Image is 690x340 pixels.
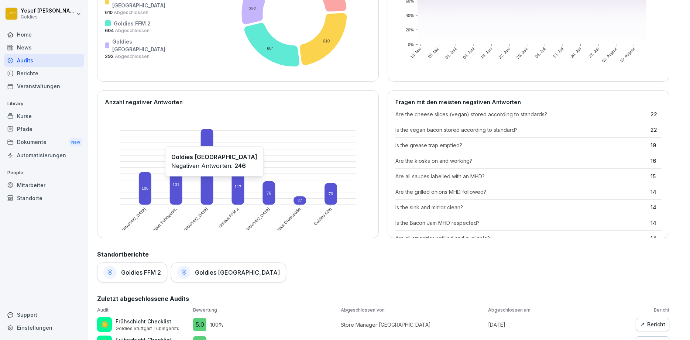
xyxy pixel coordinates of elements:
p: Are all sauces labelled with an MHD? [395,172,647,180]
text: 20% [406,28,414,32]
p: Bericht [636,307,669,313]
a: Home [4,28,84,41]
p: Fragen mit den meisten negativen Antworten [395,98,662,107]
text: Goldies Gräfestraße [273,207,302,236]
p: [DATE] [488,321,632,329]
p: Frühschicht Checklist [116,317,179,325]
p: 14 [650,219,662,227]
span: Abgeschlossen [113,10,148,15]
p: Goldies [21,14,75,20]
p: 15 [650,172,662,180]
p: People [4,167,84,179]
h2: Zuletzt abgeschlossene Audits [97,294,669,303]
text: Goldies Stuttgart Tübingerstr. [137,207,178,247]
p: Are the grilled onions MHD followed? [395,188,647,196]
p: Audit [97,307,189,313]
a: Audits [4,54,84,67]
p: Bewertung [193,307,337,313]
h1: Goldies FFM 2 [121,269,161,276]
p: 22 [650,110,662,118]
a: Goldies [GEOGRAPHIC_DATA] [171,262,286,282]
p: 14 [650,234,662,242]
p: Library [4,98,84,110]
p: Anzahl negativer Antworten [105,98,371,107]
div: 5.0 [193,318,206,331]
button: Bericht [636,318,669,331]
text: Goldies FFM 2 [218,207,240,229]
text: 03. August [601,47,618,63]
a: Kurse [4,110,84,123]
text: 13. Juli [552,47,564,59]
text: 20. Juli [570,47,582,59]
p: Abgeschlossen am [488,307,632,313]
a: Pfade [4,123,84,135]
p: 292 [105,53,167,60]
div: New [69,138,82,147]
p: Are the cheese slices (vegan) stored according to standards? [395,110,647,118]
text: 29. Juni [516,47,529,60]
p: Goldies FFM 2 [114,20,151,27]
a: Standorte [4,192,84,205]
p: Is the sink and mirror clean? [395,203,647,211]
p: Store Manager [GEOGRAPHIC_DATA] [341,321,485,329]
p: 19 [650,141,662,149]
p: 22 [650,126,662,134]
p: Goldies Stuttgart Tübingerstr. [116,325,179,332]
p: Yesef [PERSON_NAME] [21,8,75,14]
span: Abgeschlossen [114,54,150,59]
div: Dokumente [4,135,84,149]
p: Are all amenities refilled and available? [395,234,647,242]
div: Bericht [640,320,665,329]
span: Abgeschlossen [114,28,150,33]
text: 27. Juli [588,47,600,59]
a: News [4,41,84,54]
text: Goldies [GEOGRAPHIC_DATA] [165,207,209,250]
p: 16 [650,157,662,165]
p: Is the grease trap emptied? [395,141,647,149]
p: ☀️ [100,319,109,330]
p: 604 [105,27,167,34]
text: 08. Juni [462,47,476,60]
text: 01. Juni [444,47,458,60]
text: 06. Juli [535,47,547,59]
a: Einstellungen [4,321,84,334]
a: Mitarbeiter [4,179,84,192]
text: 18. Mai [409,47,422,59]
text: 22. Juni [498,47,511,60]
p: Abgeschlossen von [341,307,485,313]
text: 25. Mai [427,47,440,59]
p: 14 [650,188,662,196]
p: 14 [650,203,662,211]
text: Goldies [GEOGRAPHIC_DATA] [103,207,147,250]
text: 10. August [619,47,636,63]
p: Goldies [GEOGRAPHIC_DATA] [112,38,167,53]
p: Is the vegan bacon stored according to standard? [395,126,647,134]
text: 0% [408,42,414,47]
text: Goldies Köln [313,207,333,226]
a: Berichte [4,67,84,80]
a: Veranstaltungen [4,80,84,93]
p: Are the kiosks on and working? [395,157,647,165]
p: Is the Bacon Jam MHD respected? [395,219,647,227]
p: 610 [105,9,167,16]
text: 15. Juni [480,47,493,60]
p: 100 % [210,321,224,329]
a: DokumenteNew [4,135,84,149]
a: Automatisierungen [4,149,84,162]
h2: Standortberichte [97,250,669,259]
text: Goldies [GEOGRAPHIC_DATA] [227,207,271,250]
text: 40% [406,13,414,18]
h1: Goldies [GEOGRAPHIC_DATA] [195,269,280,276]
div: Support [4,308,84,321]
